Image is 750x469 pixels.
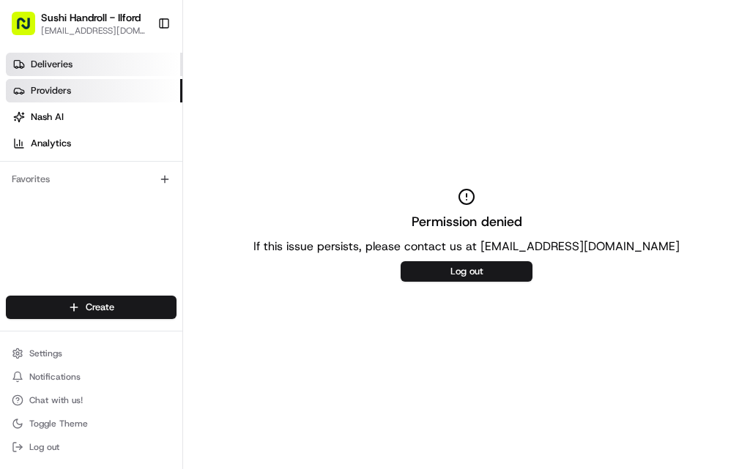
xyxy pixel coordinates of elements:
span: Deliveries [31,58,73,71]
p: If this issue persists, please contact us at [EMAIL_ADDRESS][DOMAIN_NAME] [253,238,680,255]
span: API Documentation [138,288,235,302]
a: Nash AI [6,105,182,129]
a: 💻API Documentation [118,282,241,308]
a: Providers [6,79,182,102]
span: [DATE] [130,227,160,239]
p: Welcome 👋 [15,59,267,82]
button: Settings [6,343,177,364]
div: Favorites [6,168,177,191]
a: Powered byPylon [103,323,177,334]
button: Notifications [6,367,177,387]
a: 📗Knowledge Base [9,282,118,308]
span: [PERSON_NAME] [45,227,119,239]
div: We're available if you need us! [66,154,201,166]
button: Log out [401,261,532,282]
img: Jandy Espique [15,213,38,236]
span: Chat with us! [29,394,83,406]
a: Analytics [6,132,182,155]
button: Sushi Handroll - Ilford[EMAIL_ADDRESS][DOMAIN_NAME] [6,6,152,41]
span: Notifications [29,371,81,383]
button: Create [6,296,177,319]
div: Start new chat [66,140,240,154]
button: Log out [6,437,177,457]
div: 📗 [15,289,26,301]
button: Sushi Handroll - Ilford [41,10,141,25]
a: Deliveries [6,53,182,76]
span: Providers [31,84,71,97]
button: [EMAIL_ADDRESS][DOMAIN_NAME] [41,25,146,37]
input: Clear [38,94,242,110]
span: Pylon [146,323,177,334]
button: See all [227,187,267,205]
span: Nash AI [31,110,64,124]
button: Toggle Theme [6,413,177,434]
span: Create [86,301,114,314]
img: 1736555255976-a54dd68f-1ca7-489b-9aae-adbdc363a1c4 [15,140,41,166]
button: Start new chat [249,144,267,162]
img: Nash [15,15,44,44]
div: 💻 [124,289,135,301]
span: Settings [29,348,62,359]
span: Toggle Theme [29,418,88,429]
img: 1736555255976-a54dd68f-1ca7-489b-9aae-adbdc363a1c4 [29,228,41,239]
span: Analytics [31,137,71,150]
div: Past conversations [15,190,94,202]
h2: Permission denied [412,211,522,232]
img: 1755196953914-cd9d9cba-b7f7-46ee-b6f5-75ff69acacf5 [31,140,57,166]
span: Log out [29,441,59,453]
span: Knowledge Base [29,288,112,302]
button: Chat with us! [6,390,177,410]
span: • [122,227,127,239]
